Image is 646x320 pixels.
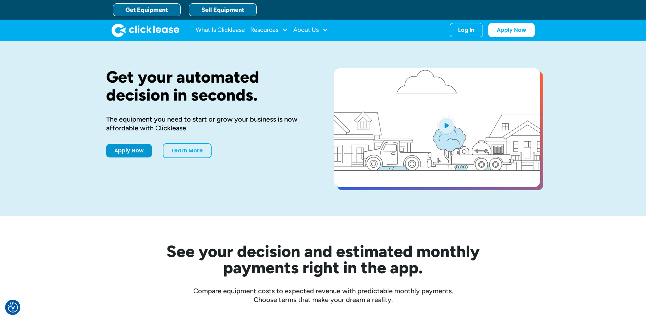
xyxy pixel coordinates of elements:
[106,144,152,157] a: Apply Now
[106,68,312,104] h1: Get your automated decision in seconds.
[112,23,179,37] a: home
[196,23,245,37] a: What Is Clicklease
[106,115,312,132] div: The equipment you need to start or grow your business is now affordable with Clicklease.
[112,23,179,37] img: Clicklease logo
[113,3,181,16] a: Get Equipment
[106,286,540,304] div: Compare equipment costs to expected revenue with predictable monthly payments. Choose terms that ...
[437,116,455,135] img: Blue play button logo on a light blue circular background
[8,302,18,313] img: Revisit consent button
[488,23,535,37] a: Apply Now
[293,23,328,37] div: About Us
[189,3,257,16] a: Sell Equipment
[133,243,513,276] h2: See your decision and estimated monthly payments right in the app.
[458,27,474,34] div: Log In
[334,68,540,187] a: open lightbox
[163,143,212,158] a: Learn More
[8,302,18,313] button: Consent Preferences
[250,23,288,37] div: Resources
